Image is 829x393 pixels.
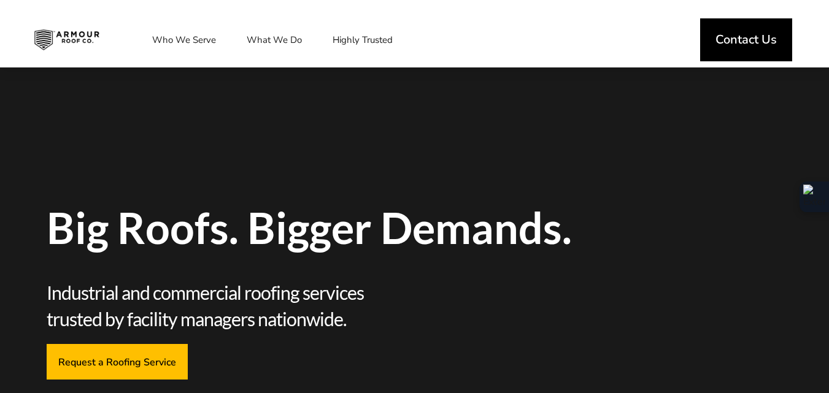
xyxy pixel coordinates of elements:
a: What We Do [234,25,314,55]
span: Big Roofs. Bigger Demands. [47,206,783,249]
a: Request a Roofing Service [47,344,188,379]
a: Highly Trusted [320,25,405,55]
img: Extension Icon [803,185,825,209]
span: Request a Roofing Service [58,356,176,367]
a: Contact Us [700,18,792,61]
span: Industrial and commercial roofing services trusted by facility managers nationwide. [47,280,415,332]
span: Contact Us [715,34,777,46]
a: Who We Serve [140,25,228,55]
img: Industrial and Commercial Roofing Company | Armour Roof Co. [25,25,109,55]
